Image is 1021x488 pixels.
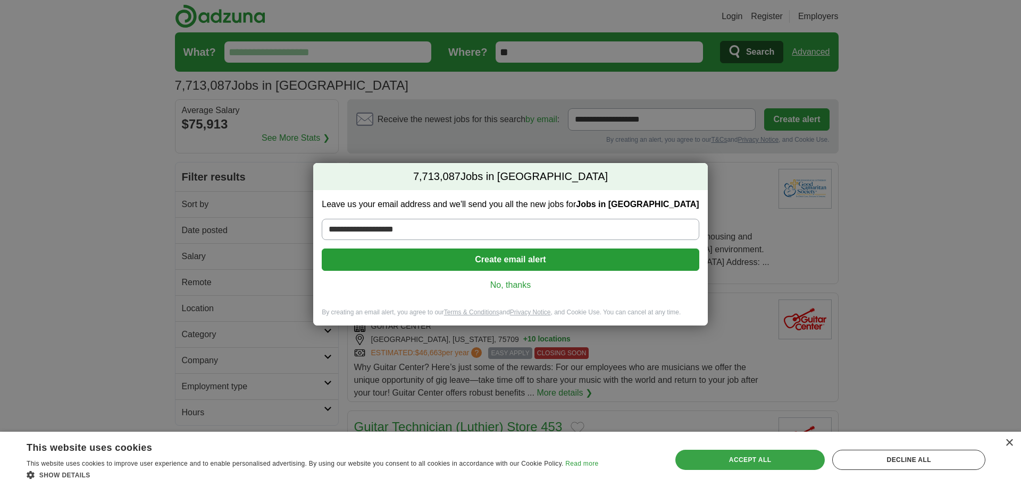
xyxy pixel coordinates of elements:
[313,163,707,191] h2: Jobs in [GEOGRAPHIC_DATA]
[565,460,598,467] a: Read more, opens a new window
[322,199,699,210] label: Leave us your email address and we'll send you all the new jobs for
[39,472,90,479] span: Show details
[832,450,985,470] div: Decline all
[27,469,598,480] div: Show details
[510,309,551,316] a: Privacy Notice
[413,169,461,184] span: 7,713,087
[27,460,564,467] span: This website uses cookies to improve user experience and to enable personalised advertising. By u...
[322,249,699,271] button: Create email alert
[576,200,699,209] strong: Jobs in [GEOGRAPHIC_DATA]
[330,279,690,291] a: No, thanks
[1005,439,1013,447] div: Close
[675,450,825,470] div: Accept all
[27,438,572,454] div: This website uses cookies
[313,308,707,326] div: By creating an email alert, you agree to our and , and Cookie Use. You can cancel at any time.
[444,309,499,316] a: Terms & Conditions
